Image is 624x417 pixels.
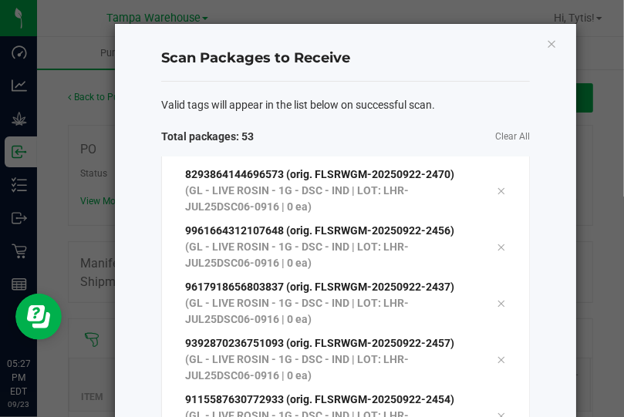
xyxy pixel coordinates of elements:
[185,351,474,384] p: (GL - LIVE ROSIN - 1G - DSC - IND | LOT: LHR-JUL25DSC06-0916 | 0 ea)
[161,129,346,145] span: Total packages: 53
[185,295,474,328] p: (GL - LIVE ROSIN - 1G - DSC - IND | LOT: LHR-JUL25DSC06-0916 | 0 ea)
[185,183,474,215] p: (GL - LIVE ROSIN - 1G - DSC - IND | LOT: LHR-JUL25DSC06-0916 | 0 ea)
[485,294,518,312] div: Remove tag
[185,393,454,405] span: 9115587630772933 (orig. FLSRWGM-20250922-2454)
[185,281,454,293] span: 9617918656803837 (orig. FLSRWGM-20250922-2437)
[485,237,518,256] div: Remove tag
[546,34,557,52] button: Close
[161,97,435,113] span: Valid tags will appear in the list below on successful scan.
[185,224,454,237] span: 9961664312107648 (orig. FLSRWGM-20250922-2456)
[495,130,530,143] a: Clear All
[15,294,62,340] iframe: Resource center
[161,49,530,69] h4: Scan Packages to Receive
[185,168,454,180] span: 8293864144696573 (orig. FLSRWGM-20250922-2470)
[485,181,518,200] div: Remove tag
[185,337,454,349] span: 9392870236751093 (orig. FLSRWGM-20250922-2457)
[185,239,474,271] p: (GL - LIVE ROSIN - 1G - DSC - IND | LOT: LHR-JUL25DSC06-0916 | 0 ea)
[485,350,518,368] div: Remove tag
